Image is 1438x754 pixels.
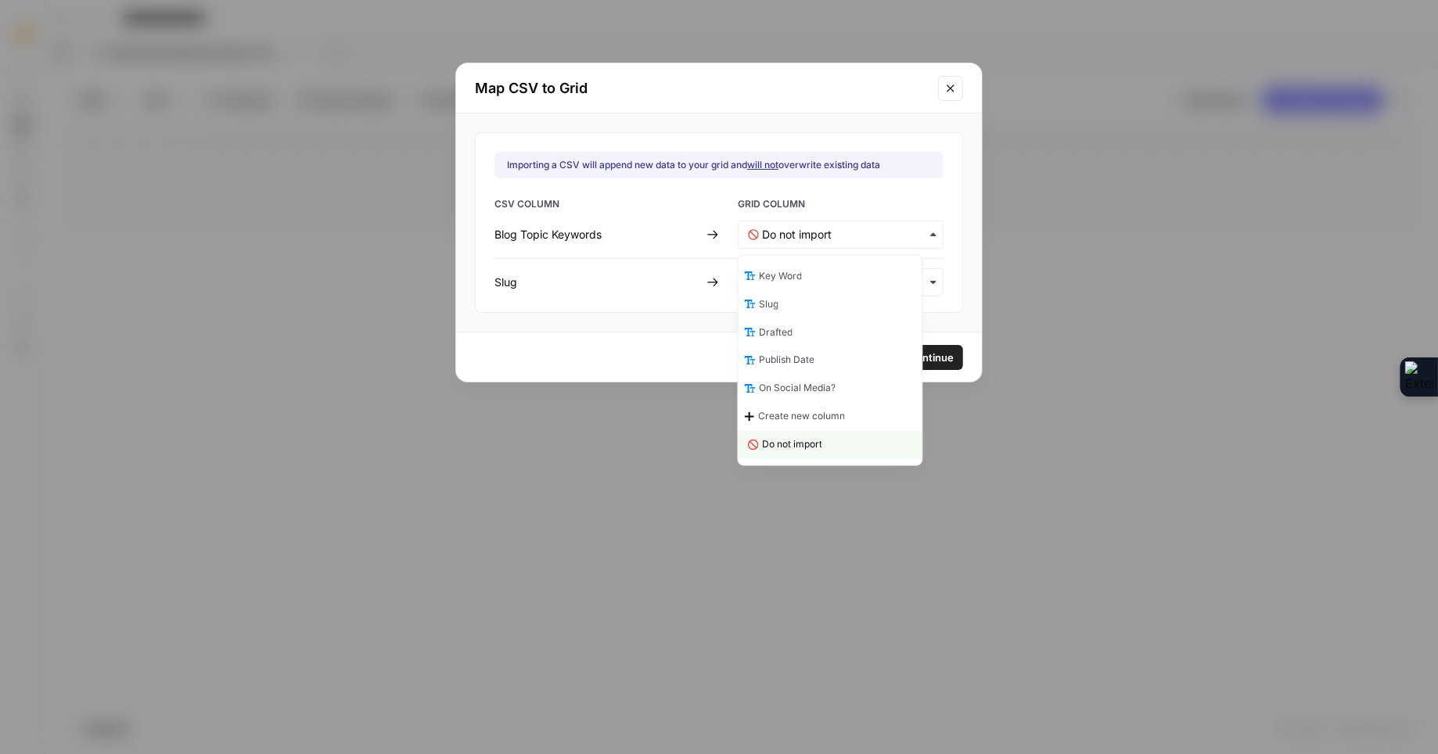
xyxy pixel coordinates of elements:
div: Blog Topic Keywords [494,227,700,242]
span: CSV COLUMN [494,197,700,214]
h2: Map CSV to Grid [475,77,929,99]
span: Slug [759,297,778,311]
span: On Social Media? [759,382,836,396]
div: Slug [494,275,700,290]
button: Continue [899,345,963,370]
span: Publish Date [759,354,814,368]
span: Key Word [759,269,802,283]
u: will not [747,159,778,171]
img: Extension Icon [1405,361,1433,393]
span: Continue [908,350,954,365]
button: Close modal [938,76,963,101]
input: Do not import [762,227,933,242]
span: Do not import [762,438,822,452]
span: Create new column [758,410,845,424]
div: Importing a CSV will append new data to your grid and overwrite existing data [507,158,880,172]
span: Drafted [759,325,793,339]
span: GRID COLUMN [738,197,944,214]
